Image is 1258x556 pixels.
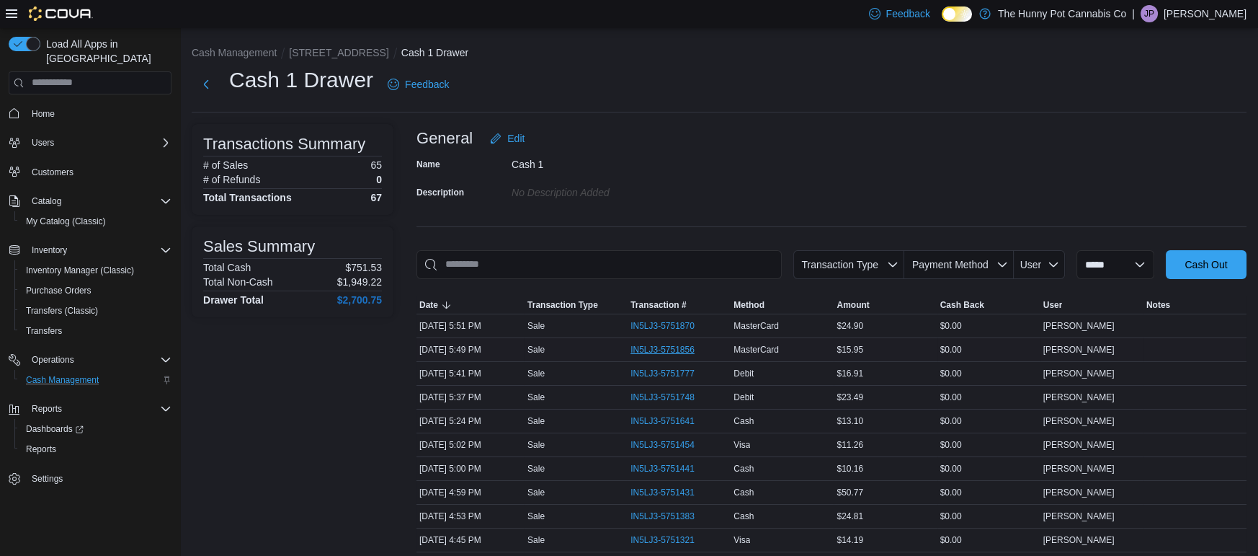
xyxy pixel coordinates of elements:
div: [DATE] 5:00 PM [416,460,525,477]
label: Description [416,187,464,198]
span: Feedback [886,6,930,21]
span: $10.16 [837,463,863,475]
div: $0.00 [937,484,1040,501]
button: Transaction Type [525,296,628,314]
button: Reports [3,399,177,419]
button: [STREET_ADDRESS] [289,47,388,58]
div: No Description added [512,181,705,198]
button: Notes [1143,296,1246,314]
span: Transaction Type [527,299,598,311]
div: $0.00 [937,389,1040,406]
button: My Catalog (Classic) [14,211,177,231]
span: Cash [733,463,754,475]
span: Cash Out [1185,257,1227,272]
span: Customers [26,163,171,181]
span: IN5LJ3-5751321 [630,534,695,546]
span: [PERSON_NAME] [1043,463,1115,475]
label: Name [416,159,440,170]
p: Sale [527,368,545,379]
button: Edit [484,124,530,153]
h6: Total Non-Cash [203,276,273,288]
span: Users [32,137,54,149]
span: IN5LJ3-5751431 [630,487,695,498]
span: Method [733,299,764,311]
span: [PERSON_NAME] [1043,511,1115,522]
a: Purchase Orders [20,282,97,299]
a: Transfers (Classic) [20,302,104,319]
a: Feedback [382,70,455,99]
div: Jason Polizzi [1141,5,1158,22]
div: $0.00 [937,508,1040,525]
span: Cash Management [26,374,99,386]
div: [DATE] 5:37 PM [416,389,525,406]
span: Customers [32,167,73,178]
span: Operations [26,351,171,369]
p: Sale [527,320,545,332]
button: Users [26,134,60,151]
span: Cash [733,415,754,427]
a: Home [26,105,61,123]
div: [DATE] 4:53 PM [416,508,525,525]
button: IN5LJ3-5751856 [630,341,709,358]
a: Dashboards [14,419,177,439]
p: Sale [527,344,545,356]
span: Visa [733,439,750,451]
p: $1,949.22 [337,276,382,288]
button: IN5LJ3-5751431 [630,484,709,501]
span: User [1043,299,1063,311]
span: MasterCard [733,344,779,356]
button: IN5LJ3-5751641 [630,412,709,430]
span: IN5LJ3-5751383 [630,511,695,522]
span: Catalog [32,195,61,207]
div: [DATE] 5:51 PM [416,317,525,335]
button: IN5LJ3-5751777 [630,365,709,382]
span: [PERSON_NAME] [1043,415,1115,427]
button: Cash 1 Drawer [401,47,468,58]
h6: Total Cash [203,262,251,273]
p: Sale [527,487,545,498]
button: Operations [26,351,80,369]
button: Customers [3,162,177,182]
button: Cash Out [1166,250,1246,279]
p: | [1132,5,1135,22]
p: Sale [527,392,545,403]
div: $0.00 [937,460,1040,477]
span: Cash Management [20,371,171,389]
button: IN5LJ3-5751454 [630,436,709,454]
span: [PERSON_NAME] [1043,439,1115,451]
span: Amount [837,299,869,311]
nav: Complex example [9,97,171,527]
span: Operations [32,354,74,366]
h4: $2,700.75 [337,294,382,306]
div: [DATE] 4:59 PM [416,484,525,501]
button: Inventory [3,240,177,260]
button: Users [3,133,177,153]
button: Amount [834,296,937,314]
span: Feedback [405,77,449,92]
img: Cova [29,6,93,21]
p: 65 [370,159,382,171]
div: $0.00 [937,436,1040,454]
span: [PERSON_NAME] [1043,368,1115,379]
span: IN5LJ3-5751454 [630,439,695,451]
h3: General [416,130,473,147]
span: $23.49 [837,392,863,403]
button: Cash Management [14,370,177,390]
span: Reports [32,403,62,415]
h4: Total Transactions [203,192,292,203]
span: Reports [20,441,171,458]
span: IN5LJ3-5751856 [630,344,695,356]
button: Settings [3,468,177,489]
div: [DATE] 4:45 PM [416,531,525,549]
div: [DATE] 5:41 PM [416,365,525,382]
a: Reports [20,441,62,458]
span: Users [26,134,171,151]
span: $24.81 [837,511,863,522]
a: My Catalog (Classic) [20,213,112,230]
span: User [1020,259,1042,270]
button: Home [3,103,177,124]
span: Purchase Orders [20,282,171,299]
span: $13.10 [837,415,863,427]
span: Debit [733,392,754,403]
